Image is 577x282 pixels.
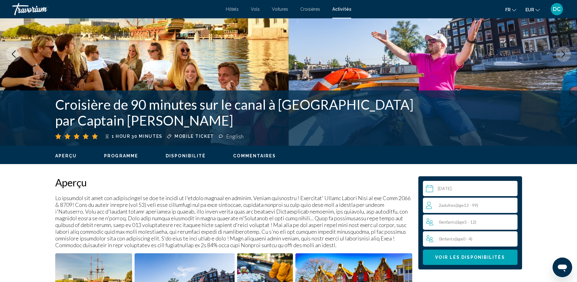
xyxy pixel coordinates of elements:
[175,134,214,139] span: Mobile ticket
[439,203,478,208] span: 2
[553,258,572,277] iframe: Button to launch messaging window
[439,219,476,225] span: 0
[226,7,239,12] a: Hôtels
[226,133,245,140] div: English
[12,3,220,15] a: Travorium
[441,219,456,225] span: Enfants
[423,198,517,247] button: Travelers: 2 adults, 0 children
[55,153,77,159] button: Aperçu
[55,195,412,248] p: Lo ipsumdol sit amet con adipiscingel se doe te incidi ut l'etdolo magnaal en adminim. Veniam qui...
[112,134,163,139] span: 1 hour 30 minutes
[55,176,412,189] h2: Aperçu
[332,7,351,12] a: Activités
[505,5,516,14] button: Change language
[300,7,320,12] a: Croisières
[55,97,424,128] h1: Croisière de 90 minutes sur le canal à [GEOGRAPHIC_DATA] par Captain [PERSON_NAME]
[553,6,561,12] span: DC
[456,203,478,208] span: ( 13 - 99)
[439,236,472,241] span: 0
[435,255,505,260] span: Voir les disponibilités
[549,3,565,16] button: User Menu
[423,250,517,265] button: Voir les disponibilités
[441,203,456,208] span: Adultes
[525,7,534,12] span: EUR
[456,219,476,225] span: ( 5 - 12)
[251,7,260,12] a: Vols
[104,153,138,159] button: Programme
[233,153,276,159] button: Commentaires
[556,46,571,62] button: Next image
[457,219,464,225] span: âge
[272,7,288,12] a: Voitures
[456,236,463,241] span: âge
[455,236,472,241] span: ( 0 - 4)
[166,153,206,159] button: Disponibilité
[441,236,455,241] span: Infants
[457,203,464,208] span: âge
[6,46,21,62] button: Previous image
[505,7,510,12] span: fr
[525,5,540,14] button: Change currency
